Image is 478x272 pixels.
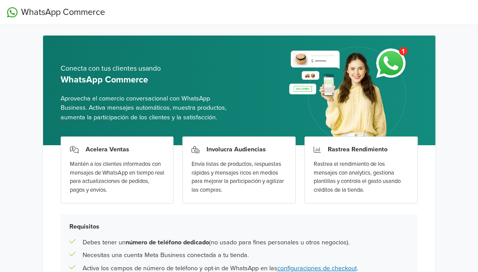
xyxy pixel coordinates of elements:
h3: Rastrea Rendimiento [328,146,387,153]
b: número de teléfono dedicado [126,239,209,246]
div: Rastrea el rendimiento de los mensajes con analytics, gestiona plantillas y controla el gasto usa... [314,160,409,194]
p: Debes tener un (no usado para fines personales u otros negocios). [83,238,350,247]
span: WhatsApp Commerce [21,6,105,19]
h5: Requisitos [69,223,409,230]
span: Aprovecha el comercio conversacional con WhatsApp Business. Activa mensajes automáticos, muestra ... [61,94,232,122]
p: Necesitas una cuenta Meta Business conectada a tu tienda. [83,251,249,260]
h5: Conecta con tus clientes usando [61,64,232,73]
h3: Involucra Audiencias [206,146,266,153]
div: Mantén a los clientes informados con mensajes de WhatsApp en tiempo real para actualizaciones de ... [70,160,165,194]
h3: Acelera Ventas [86,146,129,153]
img: WhatsApp [7,7,18,18]
img: whatsapp_setup_banner [282,42,417,145]
a: configuraciones de checkout [277,265,357,272]
h5: WhatsApp Commerce [61,75,232,85]
div: Envía listas de productos, respuestas rápidas y mensajes ricos en medios para mejorar la particip... [192,160,286,194]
